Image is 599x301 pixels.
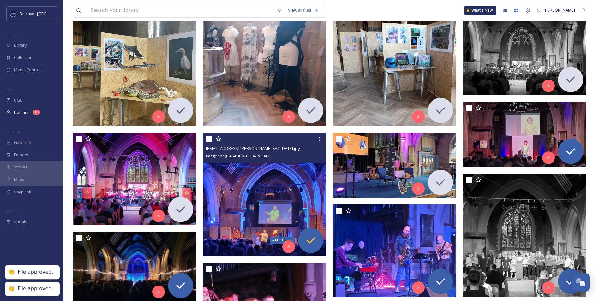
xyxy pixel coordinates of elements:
[333,3,457,126] img: ext_1759223930.844077_office@ketteringartscentre.com-Tresham exhibition 3.jpg
[20,10,77,16] span: Discover [GEOGRAPHIC_DATA]
[571,273,590,292] button: Open Chat
[203,3,326,126] img: ext_1759223931.107861_office@ketteringartscentre.com-Tresham exhibition 4.jpg
[14,55,35,61] span: Collections
[14,109,30,115] span: Uploads
[14,189,31,195] span: SnapLink
[8,269,15,275] div: 👏
[73,3,196,126] img: ext_1759223931.277487_office@ketteringartscentre.com-Tresham exhibition 6.jpg
[87,3,273,17] input: Search your library
[270,237,295,244] div: Add to Library
[6,209,19,214] span: SOCIALS
[206,153,269,159] span: image/jpeg | 464.38 kB | 2048 x 2048
[463,174,586,297] img: ext_1759223929.372002_office@ketteringartscentre.com-Gospel 5.jpg
[14,42,27,48] span: Library
[463,102,586,167] img: ext_1759223930.033784_office@ketteringartscentre.com-landscape Milton 2024.jpg
[333,133,457,198] img: ext_1759223930.452508_office@ketteringartscentre.com-landscape new stage.jpg
[6,87,20,92] span: COLLECT
[544,7,575,13] span: [PERSON_NAME]
[14,219,27,225] span: Socials
[73,133,196,225] img: ext_1759223930.438091_office@ketteringartscentre.com-The Gus Band 3.jpg
[33,110,40,115] div: 13
[18,269,53,275] div: File approved.
[533,4,578,16] a: [PERSON_NAME]
[285,4,322,16] a: View all files
[464,6,496,15] a: What's New
[6,32,17,37] span: MEDIA
[14,139,31,145] span: Galleries
[8,286,15,292] div: 👏
[18,286,53,292] div: File approved.
[14,67,42,73] span: Media Centres
[14,177,24,183] span: Maps
[14,97,22,103] span: UGC
[14,164,27,170] span: Stories
[206,145,300,151] span: [EMAIL_ADDRESS] [PERSON_NAME] KAC [DATE].jpg
[203,133,326,256] img: ext_1759223930.313662_office@ketteringartscentre.com-Rev Richard Coles KAC Sept 2023.jpg
[463,3,586,95] img: ext_1759223930.820099_office@ketteringartscentre.com-The Gus Band.jpg
[333,204,457,298] img: ext_1759223929.391969_office@ketteringartscentre.com-Epigone.jpg
[10,10,16,17] img: Untitled%20design%20%282%29.png
[14,152,29,158] span: Embeds
[6,130,21,134] span: WIDGETS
